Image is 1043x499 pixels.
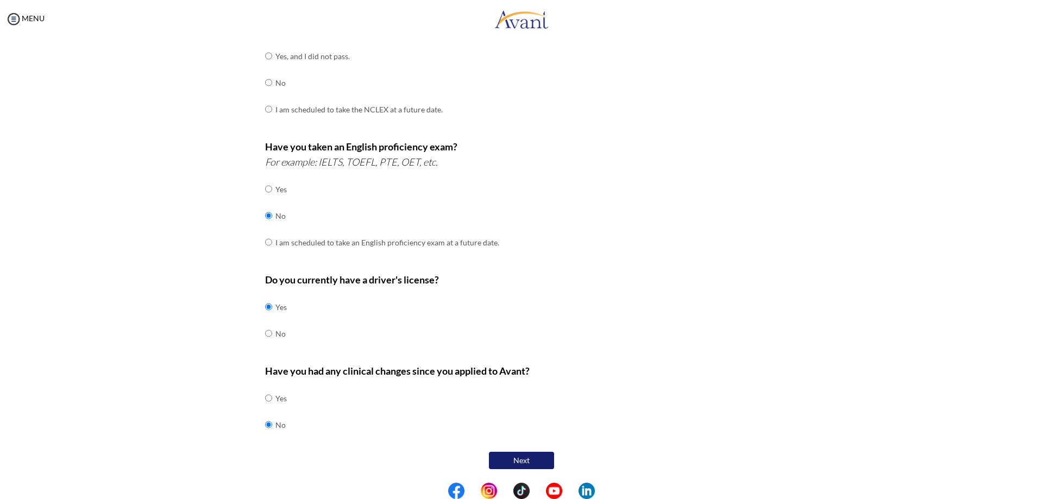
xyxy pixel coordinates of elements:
[275,70,443,96] td: No
[530,483,546,499] img: blank.png
[275,385,287,412] td: Yes
[579,483,595,499] img: li.png
[275,320,287,347] td: No
[497,483,513,499] img: blank.png
[265,274,439,286] b: Do you currently have a driver's license?
[265,141,457,153] b: Have you taken an English proficiency exam?
[489,452,554,469] button: Next
[448,483,464,499] img: fb.png
[275,229,499,256] td: I am scheduled to take an English proficiency exam at a future date.
[5,11,22,27] img: icon-menu.png
[275,294,287,320] td: Yes
[265,156,438,168] i: For example: IELTS, TOEFL, PTE, OET, etc.
[481,483,497,499] img: in.png
[494,3,549,35] img: logo.png
[546,483,562,499] img: yt.png
[275,96,443,123] td: I am scheduled to take the NCLEX at a future date.
[464,483,481,499] img: blank.png
[275,412,287,438] td: No
[275,176,499,203] td: Yes
[275,203,499,229] td: No
[513,483,530,499] img: tt.png
[275,43,443,70] td: Yes, and I did not pass.
[562,483,579,499] img: blank.png
[265,365,530,377] b: Have you had any clinical changes since you applied to Avant?
[5,14,45,23] a: MENU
